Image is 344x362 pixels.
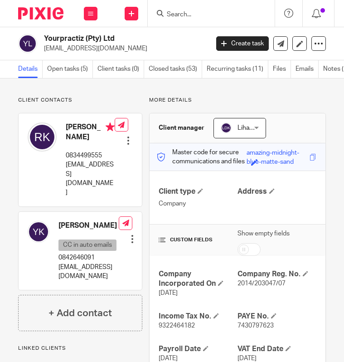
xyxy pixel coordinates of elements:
[159,312,237,321] h4: Income Tax No.
[58,221,119,230] h4: [PERSON_NAME]
[216,36,269,51] a: Create task
[159,199,237,208] p: Company
[237,229,290,238] label: Show empty fields
[149,60,202,78] a: Closed tasks (53)
[58,240,116,251] p: CC in auto emails
[166,11,247,19] input: Search
[247,148,307,159] div: amazing-midnight-blue-matte-sand
[47,60,93,78] a: Open tasks (5)
[221,122,232,133] img: svg%3E
[159,123,204,132] h3: Client manager
[44,34,171,44] h2: Yourpractiz (Pty) Ltd
[237,312,316,321] h4: PAYE No.
[237,269,316,279] h4: Company Reg. No.
[44,44,203,53] p: [EMAIL_ADDRESS][DOMAIN_NAME]
[18,7,63,20] img: Pixie
[296,60,319,78] a: Emails
[207,60,268,78] a: Recurring tasks (11)
[97,60,144,78] a: Client tasks (0)
[237,323,274,329] span: 7430797623
[237,187,316,196] h4: Address
[237,355,257,362] span: [DATE]
[159,355,178,362] span: [DATE]
[66,151,115,160] p: 0834499555
[273,60,291,78] a: Files
[66,122,115,142] h4: [PERSON_NAME]
[159,187,237,196] h4: Client type
[237,344,316,354] h4: VAT End Date
[156,148,247,166] p: Master code for secure communications and files
[18,34,37,53] img: svg%3E
[149,97,326,104] p: More details
[159,290,178,296] span: [DATE]
[106,122,115,132] i: Primary
[48,306,112,320] h4: + Add contact
[159,236,237,244] h4: CUSTOM FIELDS
[18,60,43,78] a: Details
[159,344,237,354] h4: Payroll Date
[58,263,119,281] p: [EMAIL_ADDRESS][DOMAIN_NAME]
[18,345,142,352] p: Linked clients
[28,122,57,152] img: svg%3E
[237,280,286,287] span: 2014/203047/07
[159,269,237,289] h4: Company Incorporated On
[66,160,115,197] p: [EMAIL_ADDRESS][DOMAIN_NAME]
[58,253,119,262] p: 0842646091
[18,97,142,104] p: Client contacts
[159,323,195,329] span: 9322464182
[28,221,49,243] img: svg%3E
[237,125,290,131] span: Lihander De Koker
